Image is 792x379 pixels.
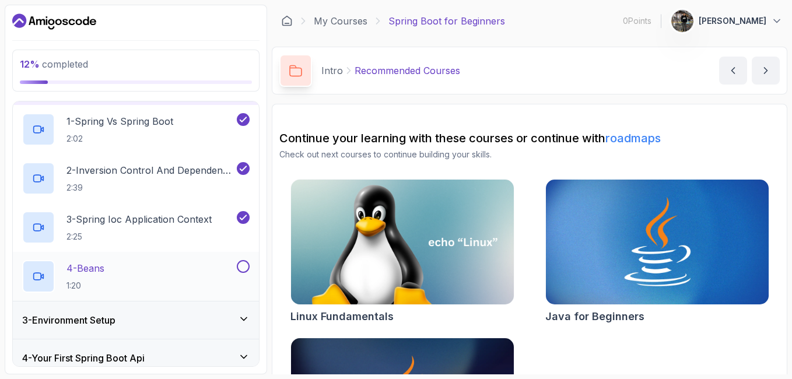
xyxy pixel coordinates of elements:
[752,57,780,85] button: next content
[20,58,40,70] span: 12 %
[623,15,651,27] p: 0 Points
[545,308,644,325] h2: Java for Beginners
[66,182,234,194] p: 2:39
[22,313,115,327] h3: 3 - Environment Setup
[66,280,104,292] p: 1:20
[12,12,96,31] a: Dashboard
[66,163,234,177] p: 2 - Inversion Control And Dependency Injection
[605,131,661,145] a: roadmaps
[699,15,766,27] p: [PERSON_NAME]
[545,179,769,325] a: Java for Beginners cardJava for Beginners
[20,58,88,70] span: completed
[13,301,259,339] button: 3-Environment Setup
[388,14,505,28] p: Spring Boot for Beginners
[281,15,293,27] a: Dashboard
[22,351,145,365] h3: 4 - Your First Spring Boot Api
[66,231,212,243] p: 2:25
[66,133,173,145] p: 2:02
[66,261,104,275] p: 4 - Beans
[66,212,212,226] p: 3 - Spring Ioc Application Context
[671,9,783,33] button: user profile image[PERSON_NAME]
[719,57,747,85] button: previous content
[290,179,514,325] a: Linux Fundamentals cardLinux Fundamentals
[22,260,250,293] button: 4-Beans1:20
[22,162,250,195] button: 2-Inversion Control And Dependency Injection2:39
[321,64,343,78] p: Intro
[291,180,514,304] img: Linux Fundamentals card
[22,211,250,244] button: 3-Spring Ioc Application Context2:25
[279,130,780,146] h2: Continue your learning with these courses or continue with
[546,180,769,304] img: Java for Beginners card
[66,114,173,128] p: 1 - Spring Vs Spring Boot
[13,339,259,377] button: 4-Your First Spring Boot Api
[290,308,394,325] h2: Linux Fundamentals
[314,14,367,28] a: My Courses
[22,113,250,146] button: 1-Spring Vs Spring Boot2:02
[279,149,780,160] p: Check out next courses to continue building your skills.
[671,10,693,32] img: user profile image
[355,64,460,78] p: Recommended Courses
